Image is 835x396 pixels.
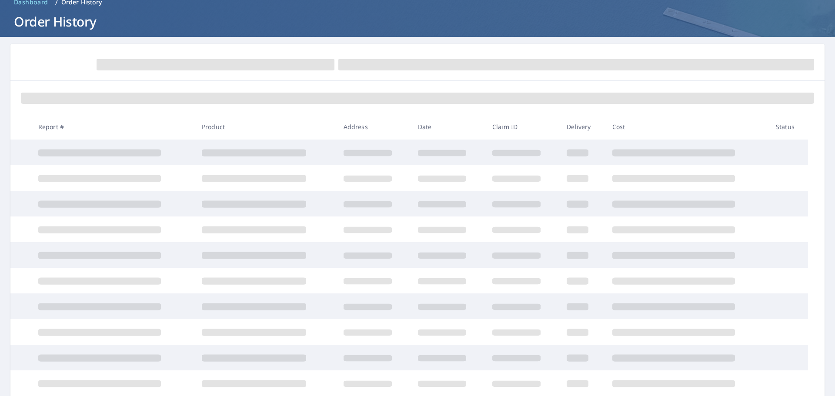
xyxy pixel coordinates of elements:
[411,114,485,140] th: Date
[337,114,411,140] th: Address
[195,114,337,140] th: Product
[31,114,195,140] th: Report #
[10,13,825,30] h1: Order History
[769,114,808,140] th: Status
[605,114,769,140] th: Cost
[485,114,560,140] th: Claim ID
[560,114,605,140] th: Delivery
